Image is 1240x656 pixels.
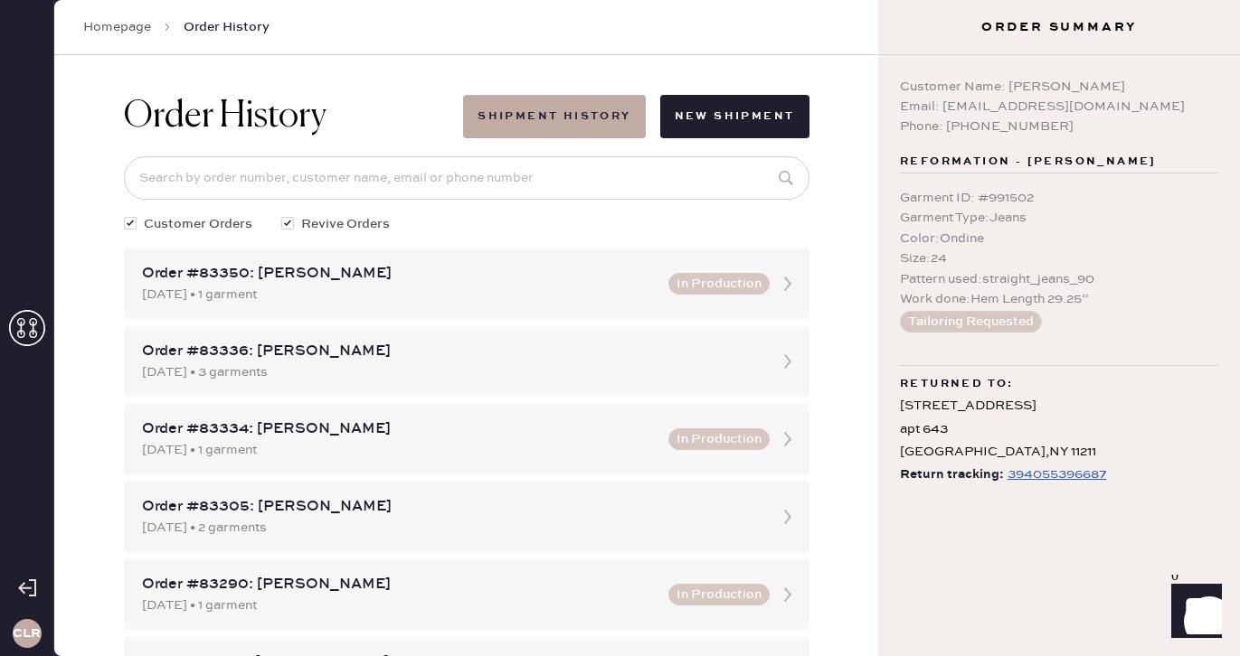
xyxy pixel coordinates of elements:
button: New Shipment [660,95,809,138]
h3: Order Summary [878,18,1240,36]
h3: CLR [13,627,41,640]
span: Order History [184,18,270,36]
button: In Production [668,584,770,605]
div: Garment ID : # 991502 [900,188,1218,208]
button: Tailoring Requested [900,311,1042,333]
div: Size : 24 [900,248,1218,268]
button: Shipment History [463,95,645,138]
div: Work done : Hem Length 29.25” [900,289,1218,309]
div: https://www.fedex.com/apps/fedextrack/?tracknumbers=394055396687&cntry_code=US [1008,464,1106,485]
td: 1013699 [58,329,191,352]
img: logo [592,22,646,76]
div: Order #83334: [PERSON_NAME] [142,418,658,440]
span: Reformation - [PERSON_NAME] [900,151,1157,173]
td: Pants - Reformation - Vida Low Rise Pant Pitch Black - Size: 4 [191,329,1106,352]
th: QTY [1106,305,1178,329]
span: Return tracking: [900,464,1004,486]
div: Orders In Shipment : [58,609,1178,631]
button: In Production [668,273,770,295]
iframe: Front Chat [1154,575,1232,652]
span: Returned to: [900,373,1014,395]
div: Order #83305: [PERSON_NAME] [142,496,759,518]
div: Order #83336: [PERSON_NAME] [142,341,759,362]
div: Shipment #108569 [58,539,1178,560]
div: # 88071 Mia [PERSON_NAME] [EMAIL_ADDRESS][DOMAIN_NAME] [58,213,1178,278]
div: Color : Ondine [900,229,1218,248]
h1: Order History [124,95,327,138]
img: logo [592,417,646,472]
button: In Production [668,428,770,450]
span: Customer Orders [144,214,252,234]
a: Homepage [83,18,151,36]
div: Order #83290: [PERSON_NAME] [142,574,658,595]
input: Search by order number, customer name, email or phone number [124,156,809,200]
span: Revive Orders [301,214,390,234]
div: Order #83350: [PERSON_NAME] [142,263,658,285]
div: [STREET_ADDRESS] apt 643 [GEOGRAPHIC_DATA] , NY 11211 [900,395,1218,464]
div: Garment Type : Jeans [900,208,1218,228]
img: Logo [552,357,686,371]
th: ID [58,305,191,329]
div: Packing slip [58,121,1178,143]
div: [DATE] • 3 garments [142,362,759,382]
th: Description [191,305,1106,329]
td: 1 [1106,329,1178,352]
div: Pattern used : straight_jeans_90 [900,269,1218,289]
div: [DATE] • 2 garments [142,518,759,538]
div: Shipment Summary [58,517,1178,539]
div: Phone: [PHONE_NUMBER] [900,117,1218,136]
div: Order # 83470 [58,143,1178,164]
div: Customer information [58,192,1178,213]
div: [DATE] • 1 garment [142,595,658,615]
div: [DATE] • 1 garment [142,285,658,305]
div: Email: [EMAIL_ADDRESS][DOMAIN_NAME] [900,97,1218,117]
div: Customer Name: [PERSON_NAME] [900,77,1218,97]
div: [DATE] • 1 garment [142,440,658,460]
div: Reformation Customer Love [58,560,1178,582]
a: 394055396687 [1004,464,1106,486]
